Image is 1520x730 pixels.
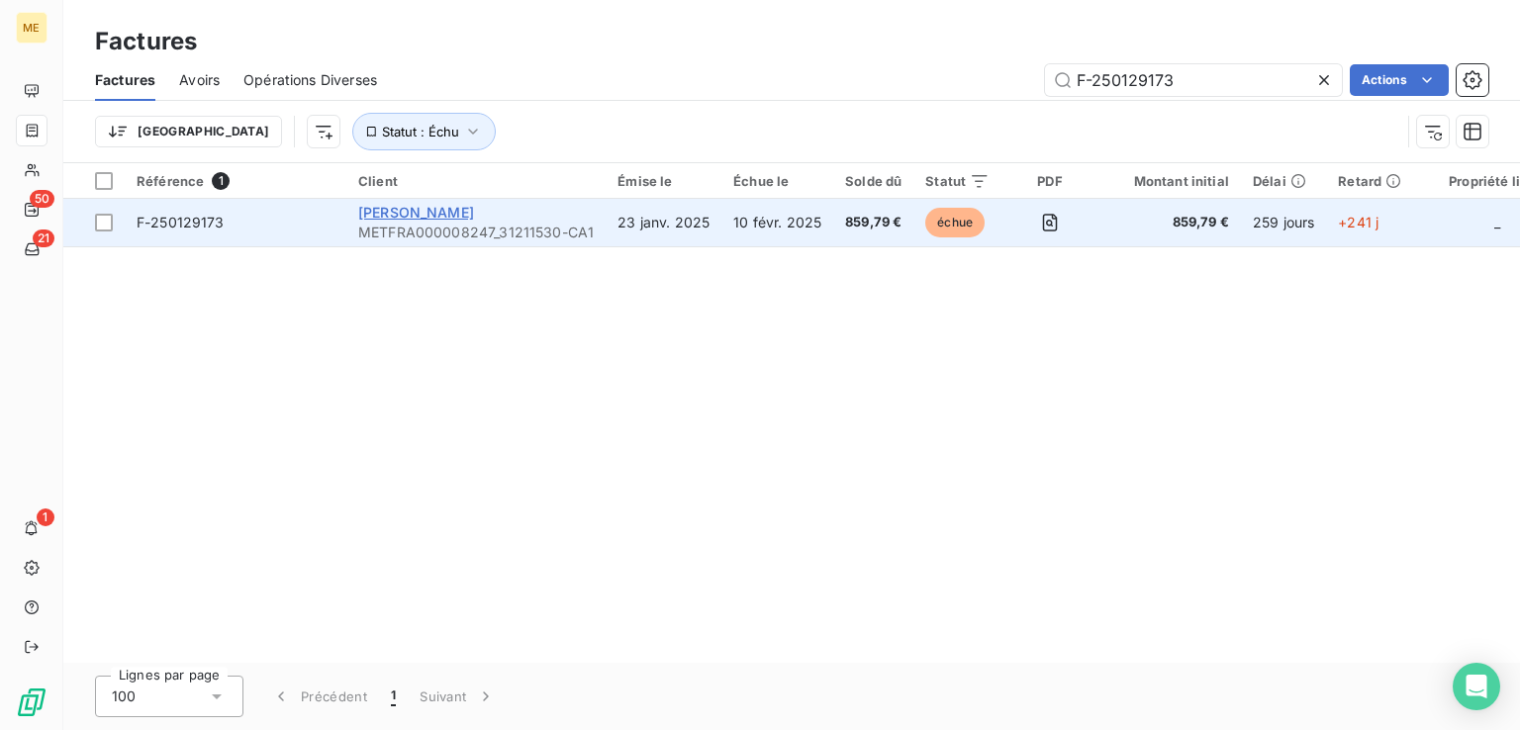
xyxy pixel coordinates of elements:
[243,70,377,90] span: Opérations Diverses
[408,676,508,717] button: Suivant
[1241,199,1326,246] td: 259 jours
[30,190,54,208] span: 50
[137,214,225,230] span: F-250129173
[95,116,282,147] button: [GEOGRAPHIC_DATA]
[1110,213,1229,232] span: 859,79 €
[137,173,204,189] span: Référence
[259,676,379,717] button: Précédent
[1110,173,1229,189] div: Montant initial
[379,676,408,717] button: 1
[95,24,197,59] h3: Factures
[382,124,459,139] span: Statut : Échu
[37,508,54,526] span: 1
[16,686,47,718] img: Logo LeanPay
[925,208,985,237] span: échue
[352,113,496,150] button: Statut : Échu
[1453,663,1500,710] div: Open Intercom Messenger
[845,213,902,232] span: 859,79 €
[1045,64,1342,96] input: Rechercher
[1013,173,1086,189] div: PDF
[1338,173,1401,189] div: Retard
[1494,214,1500,230] span: _
[845,173,902,189] div: Solde dû
[16,12,47,44] div: ME
[1338,214,1378,230] span: +241 j
[358,173,594,189] div: Client
[925,173,990,189] div: Statut
[1350,64,1449,96] button: Actions
[179,70,220,90] span: Avoirs
[391,686,396,706] span: 1
[358,223,594,242] span: METFRA000008247_31211530-CA1
[1253,173,1314,189] div: Délai
[212,172,230,190] span: 1
[33,229,54,247] span: 21
[95,70,155,90] span: Factures
[733,173,821,189] div: Échue le
[358,204,474,221] span: [PERSON_NAME]
[617,173,710,189] div: Émise le
[112,686,136,706] span: 100
[606,199,721,246] td: 23 janv. 2025
[721,199,833,246] td: 10 févr. 2025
